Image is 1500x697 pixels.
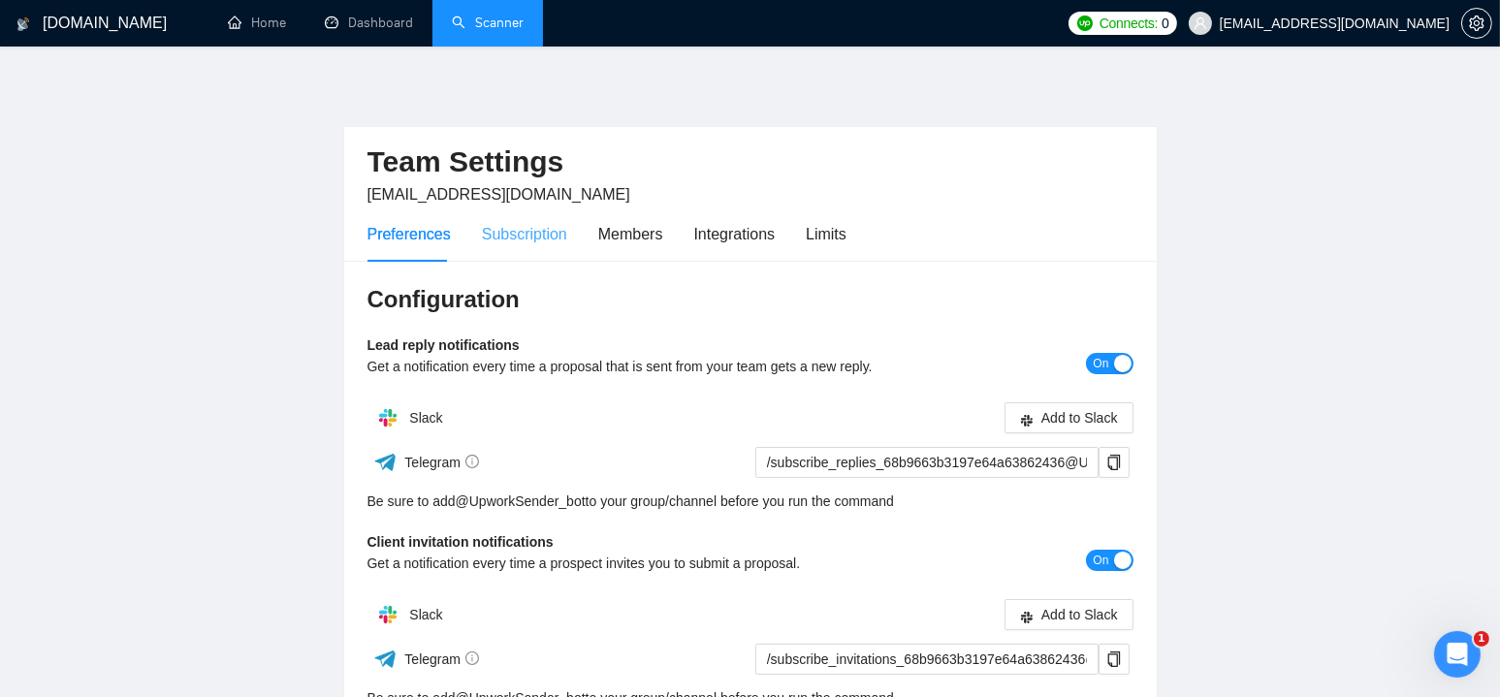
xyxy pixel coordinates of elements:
[1162,13,1169,34] span: 0
[1461,16,1492,31] a: setting
[465,455,479,468] span: info-circle
[1041,407,1118,428] span: Add to Slack
[1434,631,1481,678] iframe: Intercom live chat
[367,534,554,550] b: Client invitation notifications
[325,15,413,31] a: dashboardDashboard
[368,595,407,634] img: hpQkSZIkSZIkSZIkSZIkSZIkSZIkSZIkSZIkSZIkSZIkSZIkSZIkSZIkSZIkSZIkSZIkSZIkSZIkSZIkSZIkSZIkSZIkSZIkS...
[368,398,407,437] img: hpQkSZIkSZIkSZIkSZIkSZIkSZIkSZIkSZIkSZIkSZIkSZIkSZIkSZIkSZIkSZIkSZIkSZIkSZIkSZIkSZIkSZIkSZIkSZIkS...
[598,222,663,246] div: Members
[1462,16,1491,31] span: setting
[367,284,1133,315] h3: Configuration
[1100,651,1129,667] span: copy
[1194,16,1207,30] span: user
[367,337,520,353] b: Lead reply notifications
[367,553,942,574] div: Get a notification every time a prospect invites you to submit a proposal.
[482,222,567,246] div: Subscription
[1099,644,1130,675] button: copy
[367,491,1133,512] div: Be sure to add to your group/channel before you run the command
[1020,413,1034,428] span: slack
[373,647,398,671] img: ww3wtPAAAAAElFTkSuQmCC
[1100,13,1158,34] span: Connects:
[404,455,479,470] span: Telegram
[404,651,479,667] span: Telegram
[367,356,942,377] div: Get a notification every time a proposal that is sent from your team gets a new reply.
[1474,631,1489,647] span: 1
[1005,599,1133,630] button: slackAdd to Slack
[16,9,30,40] img: logo
[806,222,846,246] div: Limits
[367,186,630,203] span: [EMAIL_ADDRESS][DOMAIN_NAME]
[465,651,479,665] span: info-circle
[694,222,776,246] div: Integrations
[1020,610,1034,624] span: slack
[452,15,524,31] a: searchScanner
[409,410,442,426] span: Slack
[456,491,586,512] a: @UpworkSender_bot
[1461,8,1492,39] button: setting
[1005,402,1133,433] button: slackAdd to Slack
[1100,455,1129,470] span: copy
[367,222,451,246] div: Preferences
[1093,353,1108,374] span: On
[409,607,442,622] span: Slack
[367,143,1133,182] h2: Team Settings
[373,450,398,474] img: ww3wtPAAAAAElFTkSuQmCC
[1093,550,1108,571] span: On
[228,15,286,31] a: homeHome
[1041,604,1118,625] span: Add to Slack
[1077,16,1093,31] img: upwork-logo.png
[1099,447,1130,478] button: copy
